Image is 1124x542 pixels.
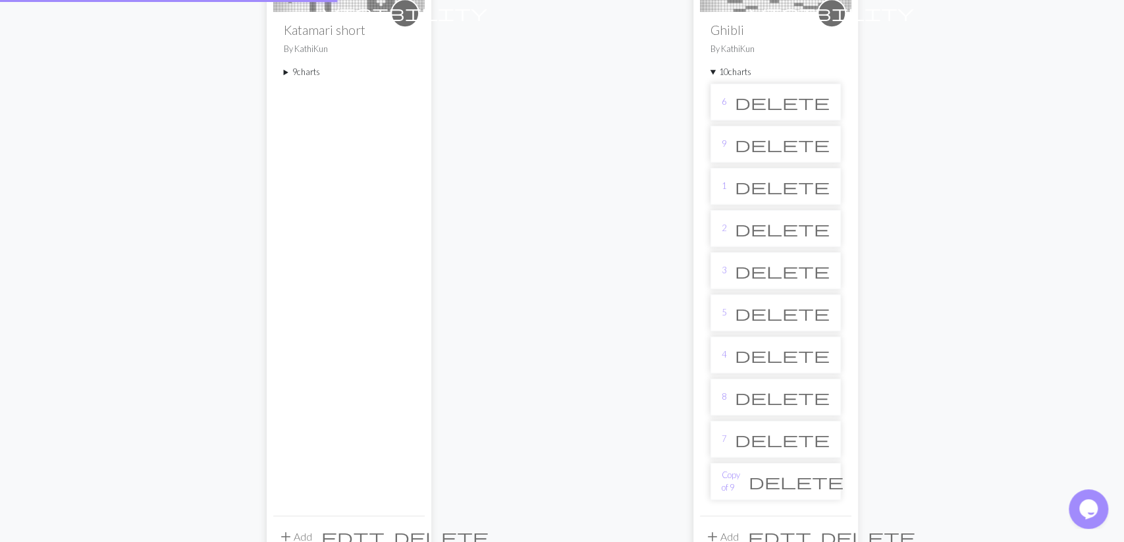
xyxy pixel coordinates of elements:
button: Delete chart [740,469,852,494]
span: visibility [749,3,914,23]
a: 5 [722,306,726,319]
button: Delete chart [726,385,838,410]
a: 6 [722,95,726,108]
span: delete [735,430,830,448]
a: 2 [722,222,726,234]
button: Delete chart [726,300,838,325]
span: delete [735,93,830,111]
a: 3 [722,264,726,277]
span: delete [735,346,830,364]
button: Delete chart [726,216,838,241]
a: 8 [722,391,726,403]
button: Delete chart [726,174,838,199]
span: delete [735,135,830,153]
button: Delete chart [726,132,838,157]
h2: Ghibli [710,22,841,38]
a: 7 [722,433,726,445]
span: visibility [323,3,487,23]
summary: 9charts [284,66,414,78]
span: delete [735,177,830,196]
span: delete [749,472,843,491]
a: Copy of 9 [722,469,740,494]
span: delete [735,304,830,322]
a: 1 [722,180,726,192]
a: 4 [722,348,726,361]
button: Delete chart [726,90,838,115]
a: 9 [722,138,726,150]
h2: Katamari short [284,22,414,38]
p: By KathiKun [710,43,841,55]
button: Delete chart [726,258,838,283]
p: By KathiKun [284,43,414,55]
span: delete [735,261,830,280]
summary: 10charts [710,66,841,78]
span: delete [735,388,830,406]
button: Delete chart [726,427,838,452]
button: Delete chart [726,342,838,367]
span: delete [735,219,830,238]
iframe: chat widget [1069,489,1111,529]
